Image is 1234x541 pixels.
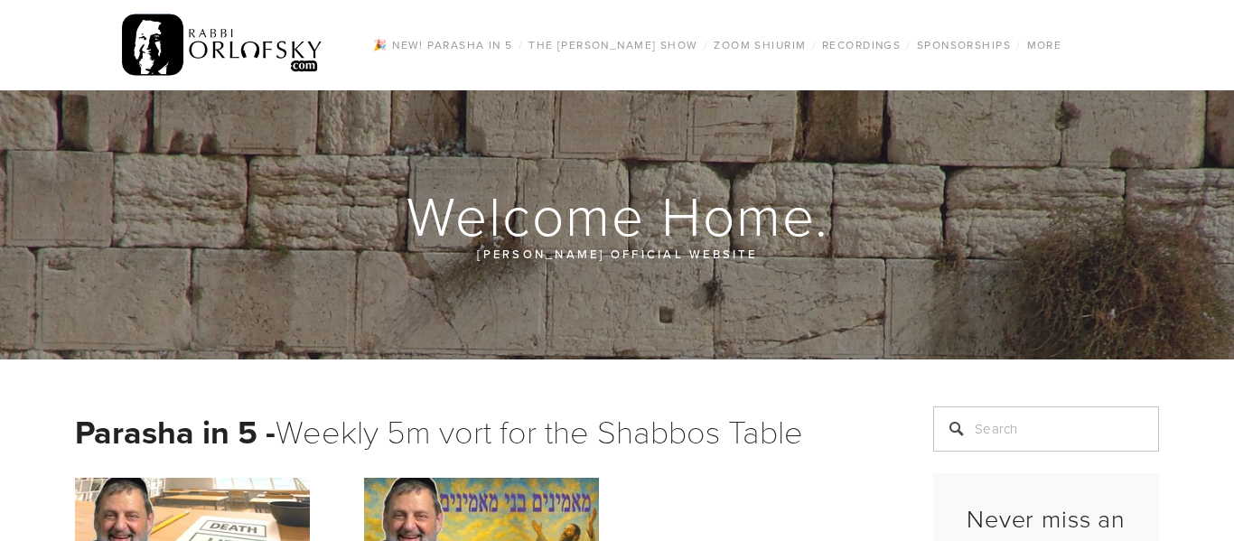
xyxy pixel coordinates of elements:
[122,10,323,80] img: RabbiOrlofsky.com
[704,37,708,52] span: /
[75,186,1161,244] h1: Welcome Home.
[523,33,704,57] a: The [PERSON_NAME] Show
[368,33,518,57] a: 🎉 NEW! Parasha in 5
[812,37,817,52] span: /
[1016,37,1021,52] span: /
[75,408,276,455] strong: Parasha in 5 -
[906,37,911,52] span: /
[183,244,1051,264] p: [PERSON_NAME] official website
[75,406,888,456] h1: Weekly 5m vort for the Shabbos Table
[1022,33,1068,57] a: More
[708,33,811,57] a: Zoom Shiurim
[817,33,906,57] a: Recordings
[519,37,523,52] span: /
[911,33,1016,57] a: Sponsorships
[933,406,1159,452] input: Search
